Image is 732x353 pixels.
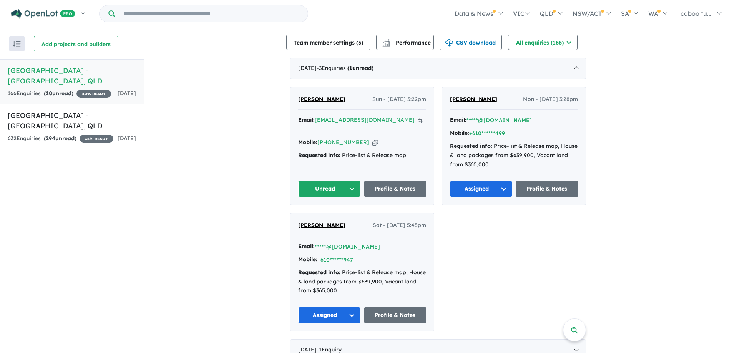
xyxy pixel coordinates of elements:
strong: Mobile: [298,139,317,146]
strong: ( unread) [44,90,73,97]
span: 1 [349,65,352,71]
div: Price-list & Release map, House & land packages from $639,900, Vacant land from $365,000 [298,268,426,295]
strong: Email: [450,116,466,123]
div: 166 Enquir ies [8,89,111,98]
img: sort.svg [13,41,21,47]
button: Assigned [450,181,512,197]
a: Profile & Notes [364,181,427,197]
strong: Requested info: [450,143,492,149]
button: Team member settings (3) [286,35,370,50]
span: [DATE] [118,90,136,97]
span: 40 % READY [76,90,111,98]
span: [DATE] [118,135,136,142]
img: line-chart.svg [383,39,390,43]
strong: Mobile: [450,129,469,136]
img: download icon [445,39,453,47]
a: [EMAIL_ADDRESS][DOMAIN_NAME] [315,116,415,123]
span: 10 [46,90,52,97]
span: 294 [46,135,55,142]
a: [PERSON_NAME] [450,95,497,104]
div: Price-list & Release map [298,151,426,160]
button: Assigned [298,307,360,323]
span: Mon - [DATE] 3:28pm [523,95,578,104]
span: 3 [358,39,361,46]
h5: [GEOGRAPHIC_DATA] - [GEOGRAPHIC_DATA] , QLD [8,65,136,86]
span: [PERSON_NAME] [298,222,345,229]
span: Sat - [DATE] 5:45pm [373,221,426,230]
div: [DATE] [290,58,586,79]
span: cabooltu... [681,10,712,17]
button: Copy [418,116,423,124]
span: Performance [383,39,431,46]
strong: Mobile: [298,256,317,263]
div: 632 Enquir ies [8,134,113,143]
span: [PERSON_NAME] [450,96,497,103]
a: Profile & Notes [516,181,578,197]
img: Openlot PRO Logo White [11,9,75,19]
span: 35 % READY [80,135,113,143]
h5: [GEOGRAPHIC_DATA] - [GEOGRAPHIC_DATA] , QLD [8,110,136,131]
strong: Email: [298,243,315,250]
span: Sun - [DATE] 5:22pm [372,95,426,104]
strong: Requested info: [298,269,340,276]
button: CSV download [440,35,502,50]
span: - 3 Enquir ies [317,65,373,71]
button: All enquiries (166) [508,35,578,50]
button: Copy [372,138,378,146]
button: Performance [376,35,434,50]
img: bar-chart.svg [382,41,390,46]
a: Profile & Notes [364,307,427,323]
span: - 1 Enquir y [317,346,342,353]
strong: ( unread) [44,135,76,142]
button: Add projects and builders [34,36,118,51]
a: [PHONE_NUMBER] [317,139,369,146]
strong: Requested info: [298,152,340,159]
strong: Email: [298,116,315,123]
a: [PERSON_NAME] [298,95,345,104]
div: Price-list & Release map, House & land packages from $639,900, Vacant land from $365,000 [450,142,578,169]
strong: ( unread) [347,65,373,71]
span: [PERSON_NAME] [298,96,345,103]
a: [PERSON_NAME] [298,221,345,230]
button: Unread [298,181,360,197]
input: Try estate name, suburb, builder or developer [116,5,306,22]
